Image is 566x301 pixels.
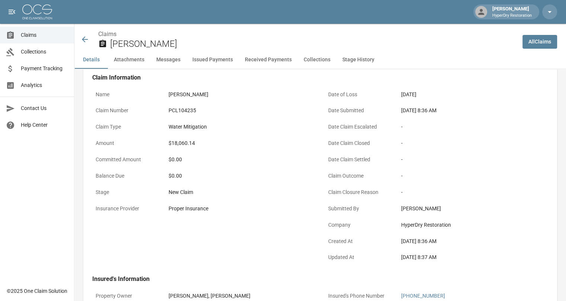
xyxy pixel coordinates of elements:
[325,201,392,216] p: Submitted By
[401,253,545,261] div: [DATE] 8:37 AM
[401,205,545,213] div: [PERSON_NAME]
[325,218,392,232] p: Company
[401,156,545,164] div: -
[92,275,548,283] h4: Insured's Information
[169,123,207,131] div: Water Mitigation
[325,250,392,265] p: Updated At
[108,51,150,69] button: Attachments
[74,51,566,69] div: anchor tabs
[92,74,548,81] h4: Claim Information
[169,91,208,98] div: [PERSON_NAME]
[325,185,392,200] p: Claim Closure Reason
[325,234,392,249] p: Created At
[169,188,313,196] div: New Claim
[92,152,159,167] p: Committed Amount
[92,87,159,102] p: Name
[110,39,517,49] h2: [PERSON_NAME]
[22,4,52,19] img: ocs-logo-white-transparent.png
[401,221,545,229] div: HyperDry Restoration
[21,31,68,39] span: Claims
[21,65,68,72] span: Payment Tracking
[169,292,250,300] div: [PERSON_NAME], [PERSON_NAME]
[336,51,380,69] button: Stage History
[401,139,545,147] div: -
[522,35,557,49] a: AllClaims
[325,136,392,150] p: Date Claim Closed
[92,185,159,200] p: Stage
[21,48,68,56] span: Collections
[7,287,67,295] div: © 2025 One Claim Solution
[325,152,392,167] p: Date Claim Settled
[401,293,445,299] a: [PHONE_NUMBER]
[98,30,517,39] nav: breadcrumb
[169,156,313,164] div: $0.00
[492,13,532,19] p: HyperDry Restoration
[489,5,535,19] div: [PERSON_NAME]
[92,120,159,134] p: Claim Type
[298,51,336,69] button: Collections
[98,30,116,38] a: Claims
[92,201,159,216] p: Insurance Provider
[169,107,196,114] div: PCL104235
[325,87,392,102] p: Date of Loss
[325,120,392,134] p: Date Claim Escalated
[150,51,186,69] button: Messages
[401,107,545,114] div: [DATE] 8:36 AM
[169,172,313,180] div: $0.00
[169,205,208,213] div: Proper Insurance
[21,121,68,129] span: Help Center
[92,169,159,183] p: Balance Due
[169,139,195,147] div: $18,060.14
[239,51,298,69] button: Received Payments
[401,172,545,180] div: -
[401,237,545,245] div: [DATE] 8:36 AM
[401,188,545,196] div: -
[325,169,392,183] p: Claim Outcome
[21,104,68,112] span: Contact Us
[92,103,159,118] p: Claim Number
[186,51,239,69] button: Issued Payments
[4,4,19,19] button: open drawer
[21,81,68,89] span: Analytics
[325,103,392,118] p: Date Submitted
[74,51,108,69] button: Details
[401,123,545,131] div: -
[92,136,159,150] p: Amount
[401,91,416,98] div: [DATE]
